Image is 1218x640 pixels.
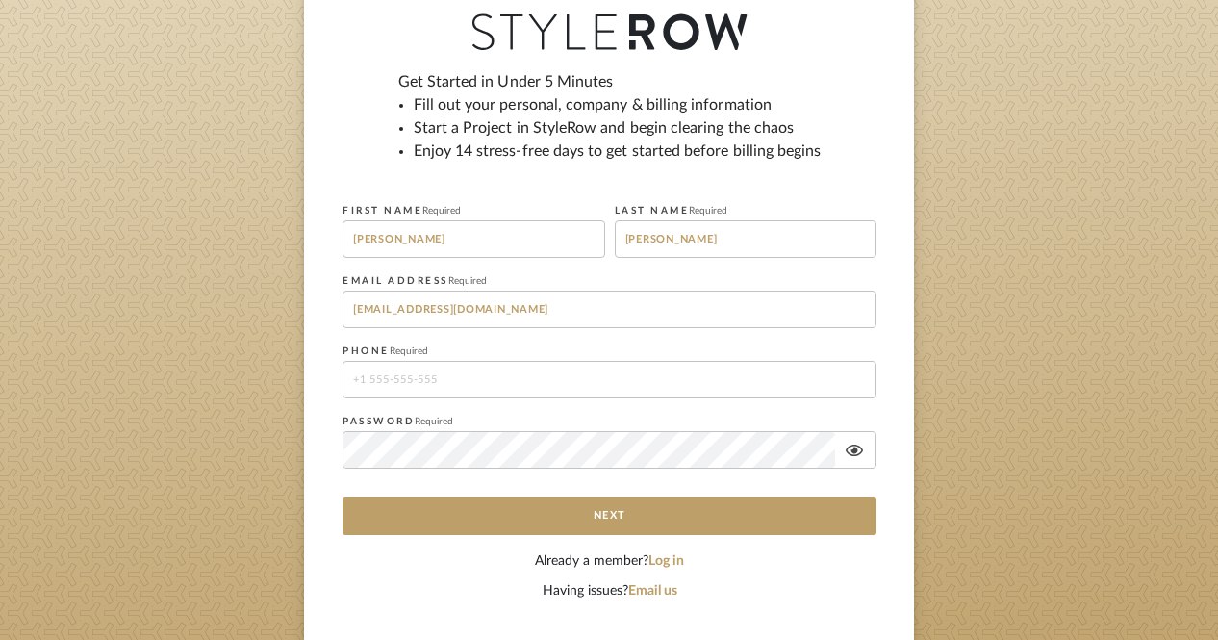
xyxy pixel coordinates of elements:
div: Already a member? [343,551,876,572]
li: Fill out your personal, company & billing information [414,93,822,116]
div: Having issues? [343,581,876,602]
span: Required [422,206,461,216]
input: me@example.com [343,291,876,328]
input: First Name [343,220,605,258]
input: Last Name [615,220,877,258]
span: Required [390,346,428,356]
div: Get Started in Under 5 Minutes [398,70,822,178]
li: Start a Project in StyleRow and begin clearing the chaos [414,116,822,140]
label: FIRST NAME [343,205,461,217]
span: Required [689,206,727,216]
label: PHONE [343,346,428,357]
span: Required [415,417,453,426]
button: Log in [648,551,684,572]
li: Enjoy 14 stress-free days to get started before billing begins [414,140,822,163]
label: PASSWORD [343,416,453,427]
span: Required [448,276,487,286]
button: Next [343,497,876,535]
label: EMAIL ADDRESS [343,275,487,287]
input: +1 555-555-555 [343,361,876,398]
a: Email us [628,584,677,598]
label: LAST NAME [615,205,728,217]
